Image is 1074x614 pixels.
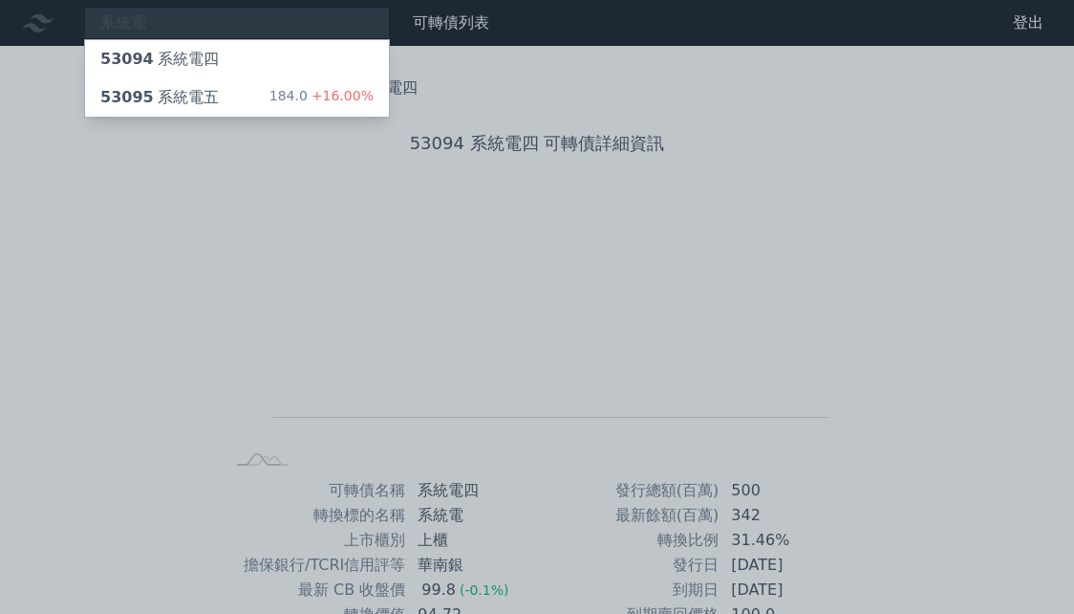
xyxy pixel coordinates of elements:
div: 系統電五 [100,86,219,109]
a: 53095系統電五 184.0+16.00% [85,78,389,117]
span: 53094 [100,50,154,68]
span: +16.00% [308,88,374,103]
a: 53094系統電四 [85,40,389,78]
div: 184.0 [269,86,374,109]
div: 系統電四 [100,48,219,71]
span: 53095 [100,88,154,106]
